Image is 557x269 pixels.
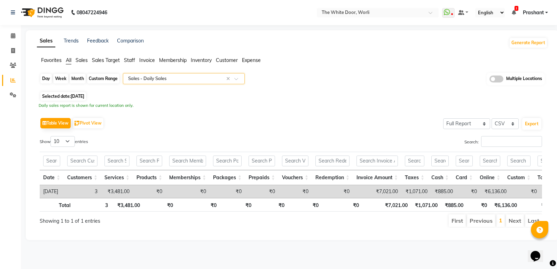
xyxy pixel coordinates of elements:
span: [DATE] [71,94,84,99]
td: ₹0 [133,185,166,198]
td: ₹3,481.00 [101,185,133,198]
div: Week [53,74,68,84]
span: Customer [216,57,238,63]
th: Prepaids: activate to sort column ascending [245,170,278,185]
span: 2 [515,6,518,11]
span: Membership [159,57,187,63]
th: ₹0 [143,198,176,212]
th: ₹0 [322,198,363,212]
th: Packages: activate to sort column ascending [210,170,245,185]
th: ₹0 [467,198,491,212]
input: Search Taxes [405,156,424,166]
th: Custom: activate to sort column ascending [504,170,534,185]
td: ₹0 [456,185,480,198]
td: ₹7,021.00 [353,185,401,198]
a: 2 [512,9,516,16]
th: ₹0 [176,198,220,212]
td: ₹0 [245,185,278,198]
input: Search Prepaids [249,156,275,166]
td: ₹0 [312,185,353,198]
span: Staff [124,57,135,63]
th: Total [40,198,74,212]
span: Expense [242,57,261,63]
img: logo [18,3,65,22]
img: pivot.png [74,121,80,126]
th: ₹885.00 [441,198,467,212]
th: ₹7,021.00 [362,198,411,212]
span: Sales Target [92,57,120,63]
th: ₹0 [255,198,288,212]
a: Sales [37,35,55,47]
input: Search Packages [213,156,242,166]
input: Search Date [43,156,60,166]
th: Customers: activate to sort column ascending [64,170,101,185]
th: ₹0 [220,198,255,212]
th: Products: activate to sort column ascending [133,170,166,185]
input: Search Online [480,156,500,166]
span: Selected date: [40,92,86,101]
th: Services: activate to sort column ascending [101,170,133,185]
button: Table View [40,118,71,128]
span: Prashant [523,9,544,16]
th: Vouchers: activate to sort column ascending [278,170,312,185]
a: Comparison [117,38,144,44]
span: Inventory [191,57,212,63]
th: ₹3,481.00 [111,198,143,212]
span: Multiple Locations [506,76,542,82]
input: Search Services [104,156,130,166]
th: Card: activate to sort column ascending [452,170,476,185]
span: Favorites [41,57,62,63]
label: Show entries [40,136,88,147]
th: 3 [74,198,111,212]
iframe: chat widget [528,241,550,262]
th: ₹6,136.00 [491,198,520,212]
input: Search: [481,136,542,147]
div: Day [40,74,52,84]
button: Generate Report [510,38,547,48]
label: Search: [464,136,542,147]
th: Redemption: activate to sort column ascending [312,170,353,185]
input: Search Cash [431,156,449,166]
span: Sales [76,57,88,63]
span: Invoice [139,57,155,63]
input: Search Redemption [315,156,350,166]
div: Custom Range [87,74,119,84]
td: [DATE] [40,185,64,198]
th: Date: activate to sort column ascending [40,170,64,185]
input: Search Card [456,156,473,166]
td: ₹0 [166,185,210,198]
td: ₹0 [278,185,312,198]
a: 1 [499,217,502,224]
input: Search Memberships [169,156,206,166]
td: 3 [64,185,101,198]
input: Search Customers [67,156,97,166]
b: 08047224946 [77,3,107,22]
div: Month [70,74,86,84]
th: Online: activate to sort column ascending [476,170,504,185]
div: Showing 1 to 1 of 1 entries [40,214,243,225]
select: Showentries [50,136,75,147]
th: ₹0 [520,198,551,212]
input: Search Vouchers [282,156,308,166]
input: Search Custom [507,156,531,166]
td: ₹1,071.00 [401,185,431,198]
th: Cash: activate to sort column ascending [428,170,452,185]
th: Taxes: activate to sort column ascending [401,170,428,185]
th: ₹0 [288,198,322,212]
div: Daily sales report is shown for current location only. [39,103,546,109]
a: Trends [64,38,79,44]
span: Clear all [226,75,232,82]
td: ₹0 [510,185,540,198]
td: ₹885.00 [431,185,456,198]
input: Search Products [136,156,162,166]
td: ₹0 [210,185,245,198]
button: Pivot View [73,118,103,128]
button: Export [522,118,541,130]
span: All [66,57,71,63]
input: Search Invoice Amount [356,156,398,166]
th: Invoice Amount: activate to sort column ascending [353,170,401,185]
td: ₹6,136.00 [480,185,510,198]
th: ₹1,071.00 [411,198,441,212]
th: Memberships: activate to sort column ascending [166,170,210,185]
a: Feedback [87,38,109,44]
